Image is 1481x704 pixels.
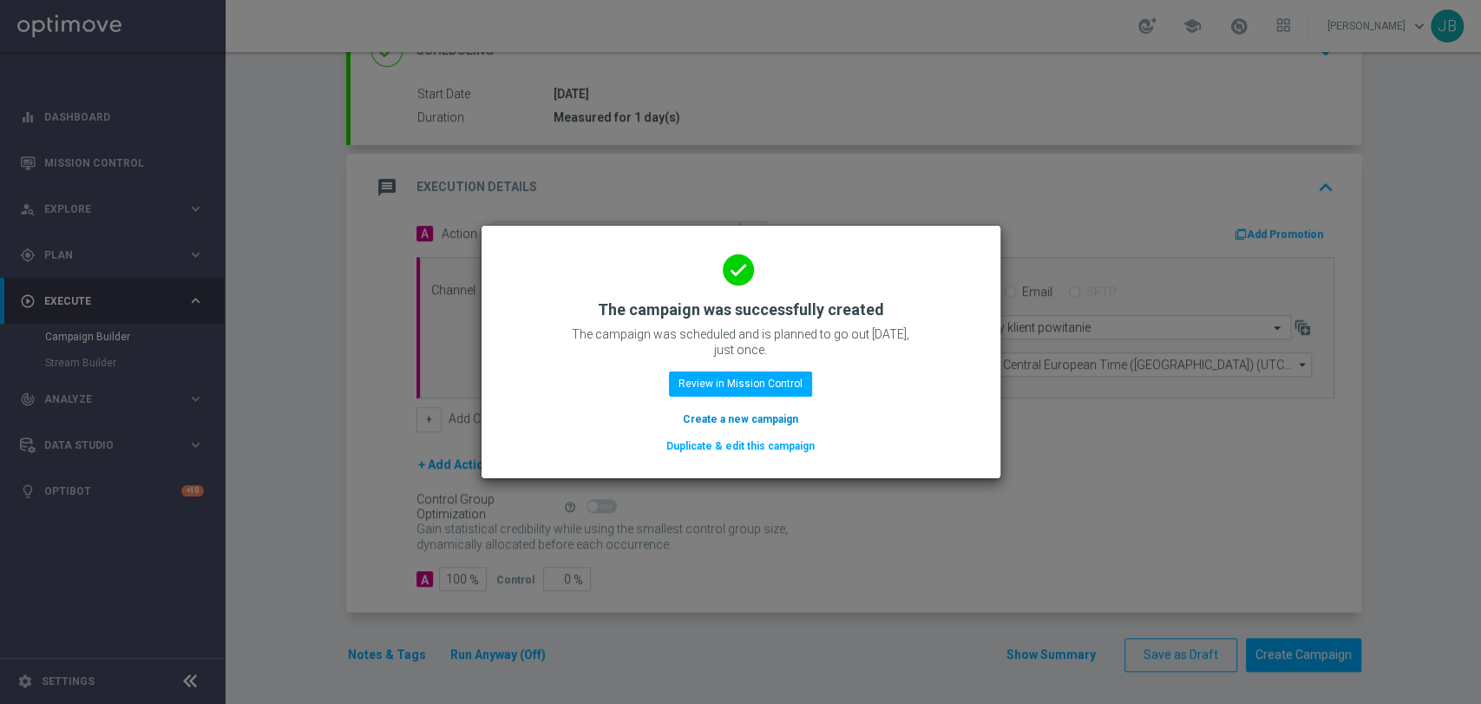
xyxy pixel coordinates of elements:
h2: The campaign was successfully created [598,299,884,320]
button: Create a new campaign [681,410,800,429]
button: Review in Mission Control [669,372,812,396]
i: done [723,254,754,286]
p: The campaign was scheduled and is planned to go out [DATE], just once. [567,326,914,358]
button: Duplicate & edit this campaign [665,437,816,456]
